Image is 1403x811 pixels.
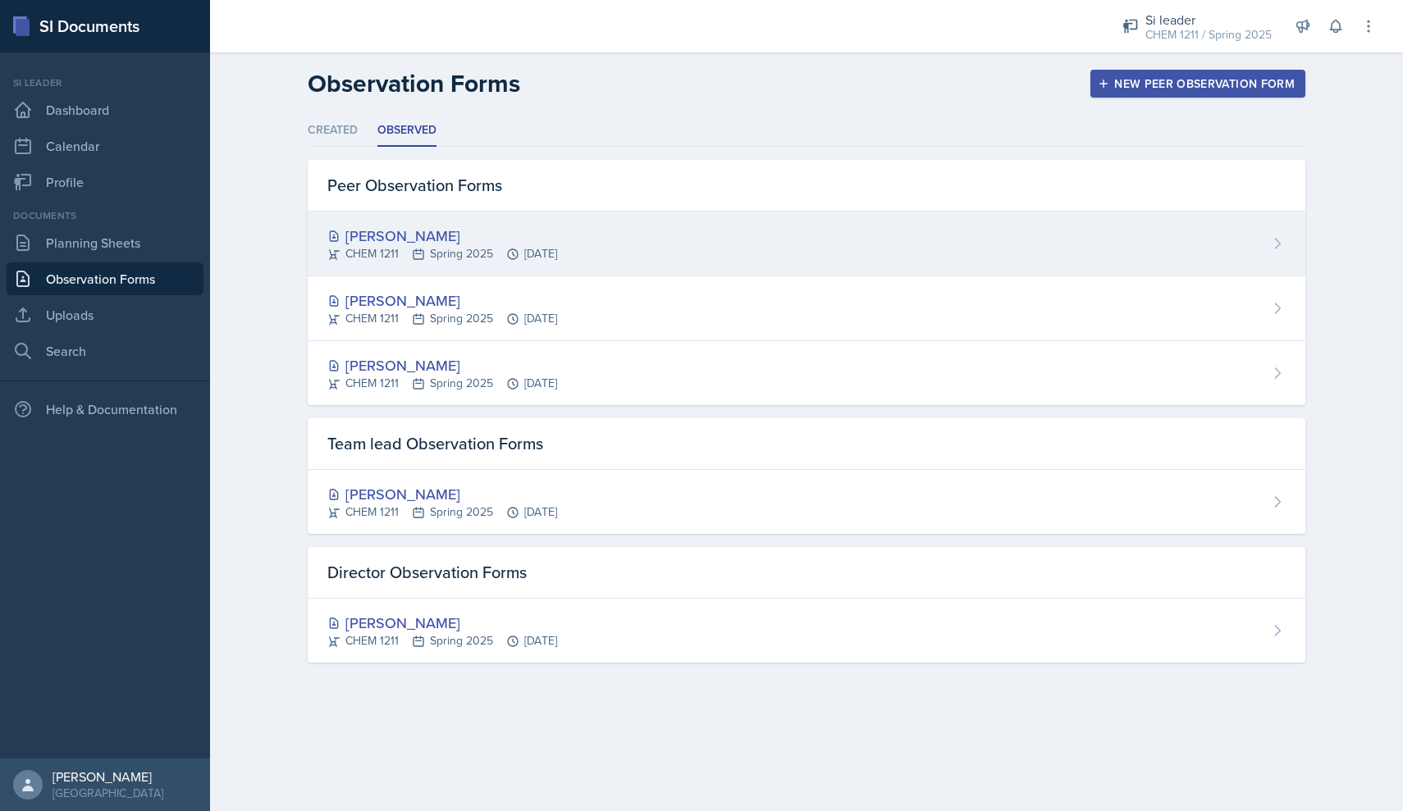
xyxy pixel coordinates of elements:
[308,599,1305,663] a: [PERSON_NAME] CHEM 1211Spring 2025[DATE]
[327,612,557,634] div: [PERSON_NAME]
[7,208,203,223] div: Documents
[1145,10,1272,30] div: Si leader
[327,632,557,649] div: CHEM 1211 Spring 2025 [DATE]
[1101,77,1295,90] div: New Peer Observation Form
[308,341,1305,405] a: [PERSON_NAME] CHEM 1211Spring 2025[DATE]
[7,75,203,90] div: Si leader
[308,69,520,98] h2: Observation Forms
[327,483,557,505] div: [PERSON_NAME]
[327,354,557,376] div: [PERSON_NAME]
[7,226,203,259] a: Planning Sheets
[53,785,163,801] div: [GEOGRAPHIC_DATA]
[1145,26,1272,43] div: CHEM 1211 / Spring 2025
[327,375,557,392] div: CHEM 1211 Spring 2025 [DATE]
[308,115,358,147] li: Created
[327,289,557,312] div: [PERSON_NAME]
[7,93,203,126] a: Dashboard
[7,393,203,426] div: Help & Documentation
[327,503,557,521] div: CHEM 1211 Spring 2025 [DATE]
[327,245,557,262] div: CHEM 1211 Spring 2025 [DATE]
[7,130,203,162] a: Calendar
[308,276,1305,341] a: [PERSON_NAME] CHEM 1211Spring 2025[DATE]
[377,115,436,147] li: Observed
[308,418,1305,470] div: Team lead Observation Forms
[7,262,203,295] a: Observation Forms
[53,768,163,785] div: [PERSON_NAME]
[7,335,203,367] a: Search
[7,166,203,198] a: Profile
[1090,70,1305,98] button: New Peer Observation Form
[308,547,1305,599] div: Director Observation Forms
[327,225,557,247] div: [PERSON_NAME]
[308,212,1305,276] a: [PERSON_NAME] CHEM 1211Spring 2025[DATE]
[327,310,557,327] div: CHEM 1211 Spring 2025 [DATE]
[7,298,203,331] a: Uploads
[308,470,1305,534] a: [PERSON_NAME] CHEM 1211Spring 2025[DATE]
[308,160,1305,212] div: Peer Observation Forms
